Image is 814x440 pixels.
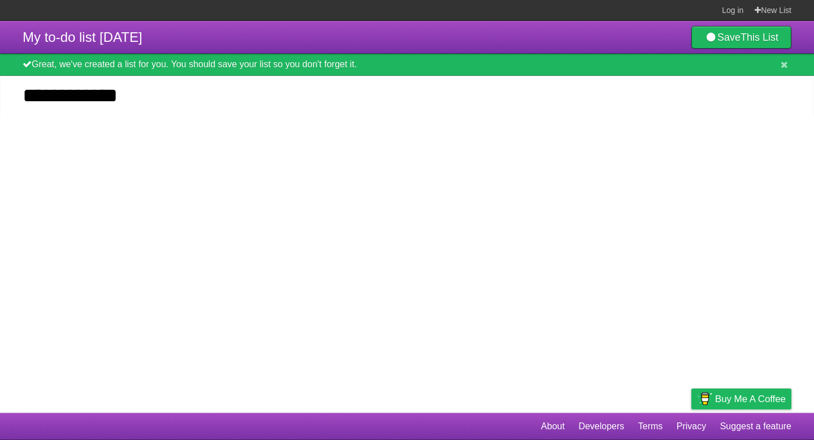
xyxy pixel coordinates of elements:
a: About [541,416,565,437]
a: SaveThis List [691,26,791,49]
a: Suggest a feature [720,416,791,437]
a: Buy me a coffee [691,389,791,409]
span: My to-do list [DATE] [23,29,142,45]
img: Buy me a coffee [697,389,712,408]
a: Developers [578,416,624,437]
b: This List [741,32,778,43]
a: Terms [638,416,663,437]
a: Privacy [677,416,706,437]
span: Buy me a coffee [715,389,786,409]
